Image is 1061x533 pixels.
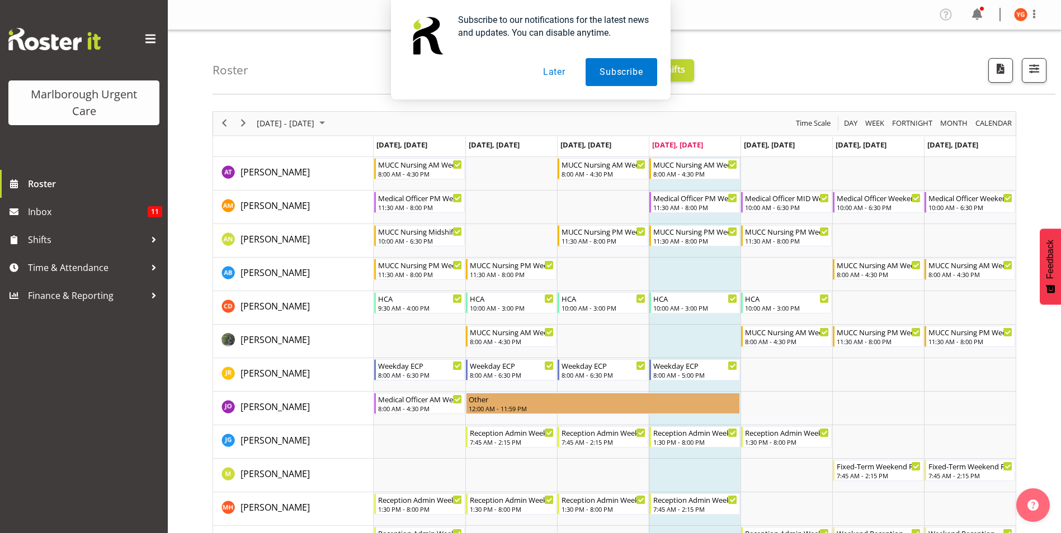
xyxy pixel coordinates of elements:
[374,192,465,213] div: Alexandra Madigan"s event - Medical Officer PM Weekday Begin From Monday, September 29, 2025 at 1...
[374,158,465,179] div: Agnes Tyson"s event - MUCC Nursing AM Weekday Begin From Monday, September 29, 2025 at 8:00:00 AM...
[558,158,648,179] div: Agnes Tyson"s event - MUCC Nursing AM Weekday Begin From Wednesday, October 1, 2025 at 8:00:00 AM...
[469,404,737,413] div: 12:00 AM - 11:59 PM
[241,333,310,346] a: [PERSON_NAME]
[378,293,462,304] div: HCA
[378,226,462,237] div: MUCC Nursing Midshift
[217,116,232,130] button: Previous
[864,116,885,130] span: Week
[562,370,645,379] div: 8:00 AM - 6:30 PM
[653,427,737,438] div: Reception Admin Weekday PM
[466,259,557,280] div: Andrew Brooks"s event - MUCC Nursing PM Weekday Begin From Tuesday, September 30, 2025 at 11:30:0...
[213,224,374,258] td: Alysia Newman-Woods resource
[833,259,923,280] div: Andrew Brooks"s event - MUCC Nursing AM Weekends Begin From Saturday, October 4, 2025 at 8:00:00 ...
[255,116,330,130] button: October 2025
[837,471,921,480] div: 7:45 AM - 2:15 PM
[241,501,310,514] a: [PERSON_NAME]
[925,326,1015,347] div: Gloria Varghese"s event - MUCC Nursing PM Weekends Begin From Sunday, October 5, 2025 at 11:30:00...
[925,460,1015,481] div: Margie Vuto"s event - Fixed-Term Weekend Reception Begin From Sunday, October 5, 2025 at 7:45:00 ...
[241,434,310,447] a: [PERSON_NAME]
[836,140,886,150] span: [DATE], [DATE]
[20,86,148,120] div: Marlborough Urgent Care
[837,337,921,346] div: 11:30 AM - 8:00 PM
[241,367,310,379] span: [PERSON_NAME]
[241,334,310,346] span: [PERSON_NAME]
[241,501,310,513] span: [PERSON_NAME]
[466,426,557,448] div: Josephine Godinez"s event - Reception Admin Weekday AM Begin From Tuesday, September 30, 2025 at ...
[404,13,449,58] img: notification icon
[466,359,557,380] div: Jacinta Rangi"s event - Weekday ECP Begin From Tuesday, September 30, 2025 at 8:00:00 AM GMT+13:0...
[653,494,737,505] div: Reception Admin Weekday AM
[470,370,554,379] div: 8:00 AM - 6:30 PM
[843,116,859,130] span: Day
[837,259,921,270] div: MUCC Nursing AM Weekends
[1040,229,1061,304] button: Feedback - Show survey
[213,459,374,492] td: Margie Vuto resource
[741,326,832,347] div: Gloria Varghese"s event - MUCC Nursing AM Weekday Begin From Friday, October 3, 2025 at 8:00:00 A...
[241,199,310,212] a: [PERSON_NAME]
[833,192,923,213] div: Alexandra Madigan"s event - Medical Officer Weekends Begin From Saturday, October 4, 2025 at 10:0...
[562,505,645,513] div: 1:30 PM - 8:00 PM
[378,360,462,371] div: Weekday ECP
[28,175,162,192] span: Roster
[837,326,921,337] div: MUCC Nursing PM Weekends
[470,259,554,270] div: MUCC Nursing PM Weekday
[649,225,740,246] div: Alysia Newman-Woods"s event - MUCC Nursing PM Weekday Begin From Thursday, October 2, 2025 at 11:...
[744,140,795,150] span: [DATE], [DATE]
[649,359,740,380] div: Jacinta Rangi"s event - Weekday ECP Begin From Thursday, October 2, 2025 at 8:00:00 AM GMT+13:00 ...
[241,166,310,178] span: [PERSON_NAME]
[928,192,1012,203] div: Medical Officer Weekends
[649,426,740,448] div: Josephine Godinez"s event - Reception Admin Weekday PM Begin From Thursday, October 2, 2025 at 1:...
[795,116,832,130] span: Time Scale
[890,116,935,130] button: Fortnight
[653,226,737,237] div: MUCC Nursing PM Weekday
[745,337,829,346] div: 8:00 AM - 4:30 PM
[234,112,253,135] div: next period
[378,370,462,379] div: 8:00 AM - 6:30 PM
[558,359,648,380] div: Jacinta Rangi"s event - Weekday ECP Begin From Wednesday, October 1, 2025 at 8:00:00 AM GMT+13:00...
[213,191,374,224] td: Alexandra Madigan resource
[925,192,1015,213] div: Alexandra Madigan"s event - Medical Officer Weekends Begin From Sunday, October 5, 2025 at 10:00:...
[745,293,829,304] div: HCA
[653,303,737,312] div: 10:00 AM - 3:00 PM
[928,259,1012,270] div: MUCC Nursing AM Weekends
[378,303,462,312] div: 9:30 AM - 4:00 PM
[378,270,462,279] div: 11:30 AM - 8:00 PM
[649,292,740,313] div: Cordelia Davies"s event - HCA Begin From Thursday, October 2, 2025 at 10:00:00 AM GMT+13:00 Ends ...
[378,159,462,170] div: MUCC Nursing AM Weekday
[928,326,1012,337] div: MUCC Nursing PM Weekends
[925,259,1015,280] div: Andrew Brooks"s event - MUCC Nursing AM Weekends Begin From Sunday, October 5, 2025 at 8:00:00 AM...
[562,427,645,438] div: Reception Admin Weekday AM
[376,140,427,150] span: [DATE], [DATE]
[745,326,829,337] div: MUCC Nursing AM Weekday
[833,326,923,347] div: Gloria Varghese"s event - MUCC Nursing PM Weekends Begin From Saturday, October 4, 2025 at 11:30:...
[653,159,737,170] div: MUCC Nursing AM Weekday
[745,192,829,203] div: Medical Officer MID Weekday
[891,116,933,130] span: Fortnight
[741,292,832,313] div: Cordelia Davies"s event - HCA Begin From Friday, October 3, 2025 at 10:00:00 AM GMT+13:00 Ends At...
[653,236,737,245] div: 11:30 AM - 8:00 PM
[562,236,645,245] div: 11:30 AM - 8:00 PM
[378,494,462,505] div: Reception Admin Weekday PM
[213,325,374,358] td: Gloria Varghese resource
[653,203,737,212] div: 11:30 AM - 8:00 PM
[745,303,829,312] div: 10:00 AM - 3:00 PM
[927,140,978,150] span: [DATE], [DATE]
[148,206,162,217] span: 11
[378,259,462,270] div: MUCC Nursing PM Weekday
[974,116,1013,130] span: calendar
[558,225,648,246] div: Alysia Newman-Woods"s event - MUCC Nursing PM Weekday Begin From Wednesday, October 1, 2025 at 11...
[562,226,645,237] div: MUCC Nursing PM Weekday
[1027,499,1039,511] img: help-xxl-2.png
[466,493,557,515] div: Margret Hall"s event - Reception Admin Weekday PM Begin From Tuesday, September 30, 2025 at 1:30:...
[837,203,921,212] div: 10:00 AM - 6:30 PM
[466,326,557,347] div: Gloria Varghese"s event - MUCC Nursing AM Weekday Begin From Tuesday, September 30, 2025 at 8:00:...
[741,426,832,448] div: Josephine Godinez"s event - Reception Admin Weekday PM Begin From Friday, October 3, 2025 at 1:30...
[449,13,657,39] div: Subscribe to our notifications for the latest news and updates. You can disable anytime.
[586,58,657,86] button: Subscribe
[974,116,1014,130] button: Month
[653,370,737,379] div: 8:00 AM - 5:00 PM
[837,460,921,472] div: Fixed-Term Weekend Reception
[215,112,234,135] div: previous period
[241,266,310,279] span: [PERSON_NAME]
